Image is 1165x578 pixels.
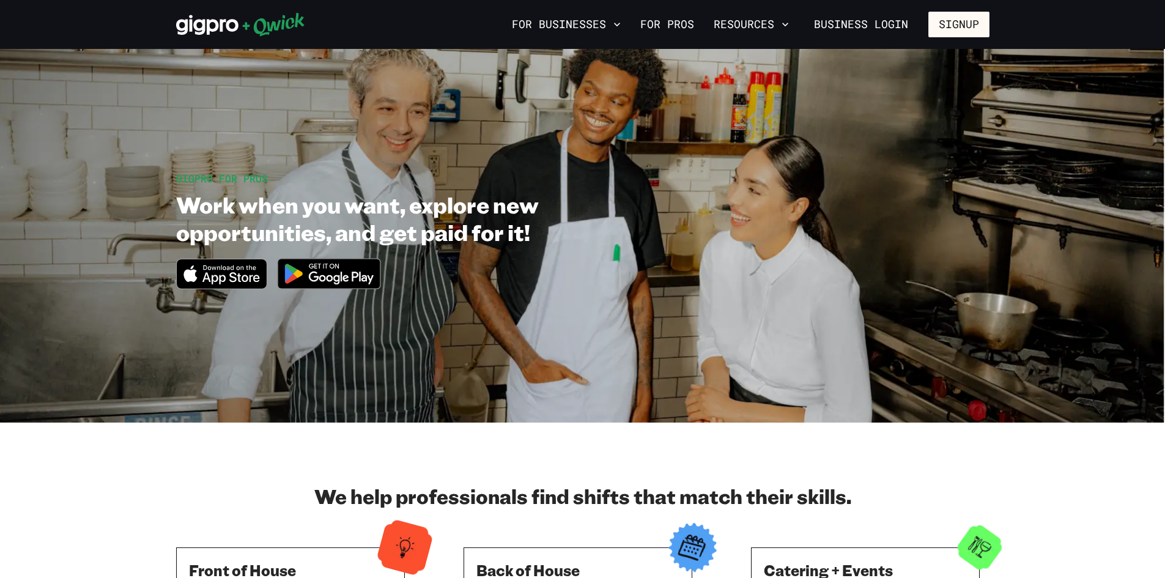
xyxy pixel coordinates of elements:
[635,14,699,35] a: For Pros
[507,14,626,35] button: For Businesses
[270,251,388,297] img: Get it on Google Play
[176,279,268,292] a: Download on the App Store
[928,12,989,37] button: Signup
[176,172,268,185] span: GIGPRO FOR PROS
[709,14,794,35] button: Resources
[176,484,989,508] h2: We help professionals find shifts that match their skills.
[804,12,919,37] a: Business Login
[176,191,664,246] h1: Work when you want, explore new opportunities, and get paid for it!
